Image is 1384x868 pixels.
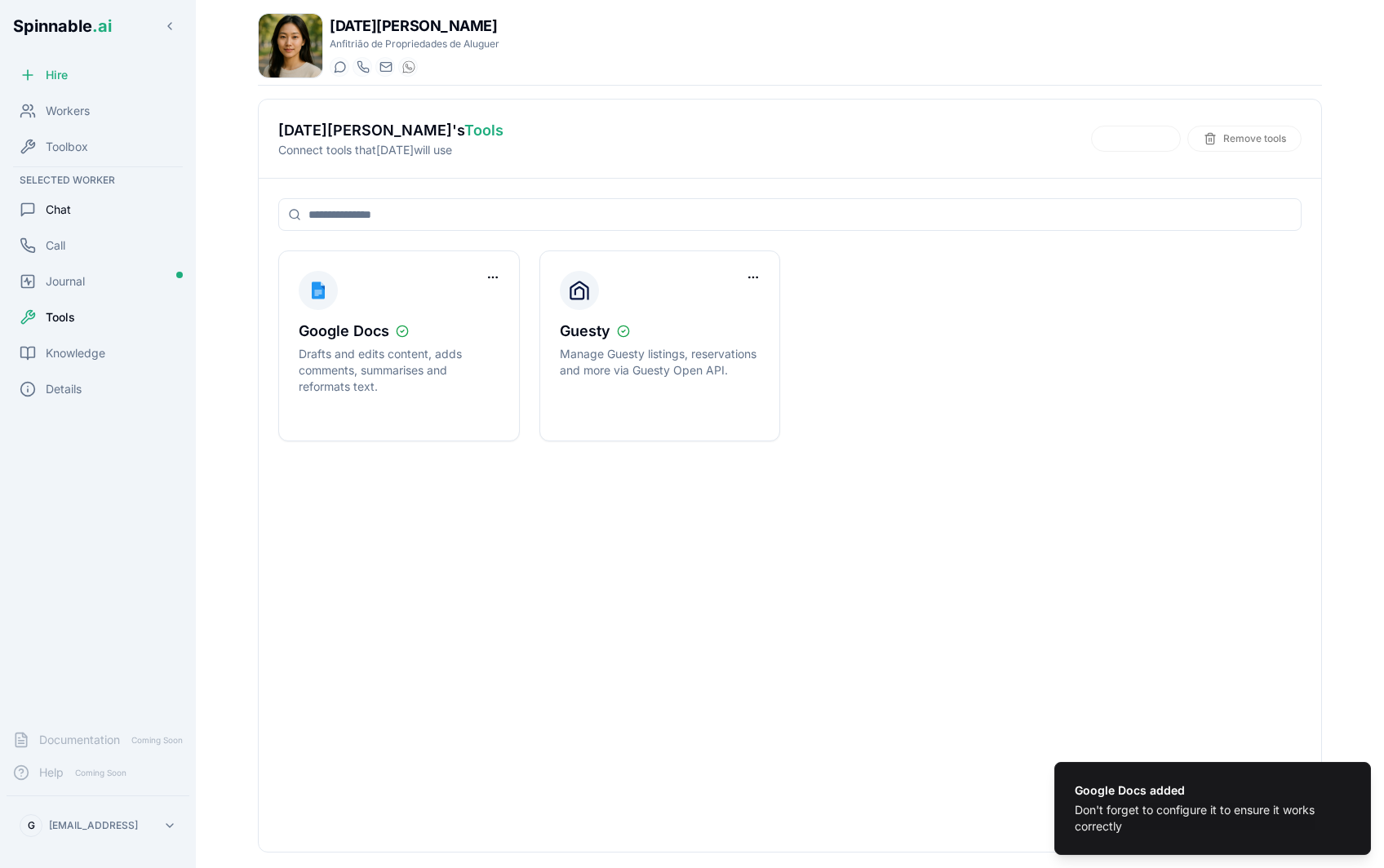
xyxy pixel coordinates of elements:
[375,57,395,77] button: Send email to lucia.miller@getspinnable.ai
[70,765,131,781] span: Coming Soon
[46,309,75,325] span: Tools
[330,57,349,77] button: Start a chat with Lucia Miller
[126,733,188,748] span: Coming Soon
[46,273,85,290] span: Journal
[46,103,90,119] span: Workers
[46,201,71,218] span: Chat
[353,57,372,77] button: Start a call with Lucia Miller
[330,38,499,51] p: Anfitrião de Propriedades de Aluguer
[278,119,1078,142] h2: [DATE][PERSON_NAME] 's
[560,320,610,343] span: Guesty
[46,381,82,397] span: Details
[39,764,64,781] span: Help
[278,142,1078,158] p: Connect tools that [DATE] will use
[464,122,503,139] span: Tools
[28,819,35,832] span: G
[398,57,418,77] button: WhatsApp
[7,170,189,190] div: Selected Worker
[46,345,105,361] span: Knowledge
[39,732,120,748] span: Documentation
[299,320,389,343] span: Google Docs
[402,60,415,73] img: WhatsApp
[92,16,112,36] span: .ai
[259,14,322,77] img: Lucia Miller
[560,346,761,379] p: Manage Guesty listings, reservations and more via Guesty Open API.
[46,67,68,83] span: Hire
[299,346,499,395] p: Drafts and edits content, adds comments, summarises and reformats text.
[46,237,65,254] span: Call
[330,15,499,38] h1: [DATE][PERSON_NAME]
[308,277,328,303] img: Google Docs icon
[570,277,589,303] img: Guesty icon
[1075,782,1344,799] div: Google Docs added
[1075,802,1344,835] div: Don't forget to configure it to ensure it works correctly
[46,139,88,155] span: Toolbox
[49,819,138,832] p: [EMAIL_ADDRESS]
[13,809,183,842] button: G[EMAIL_ADDRESS]
[13,16,112,36] span: Spinnable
